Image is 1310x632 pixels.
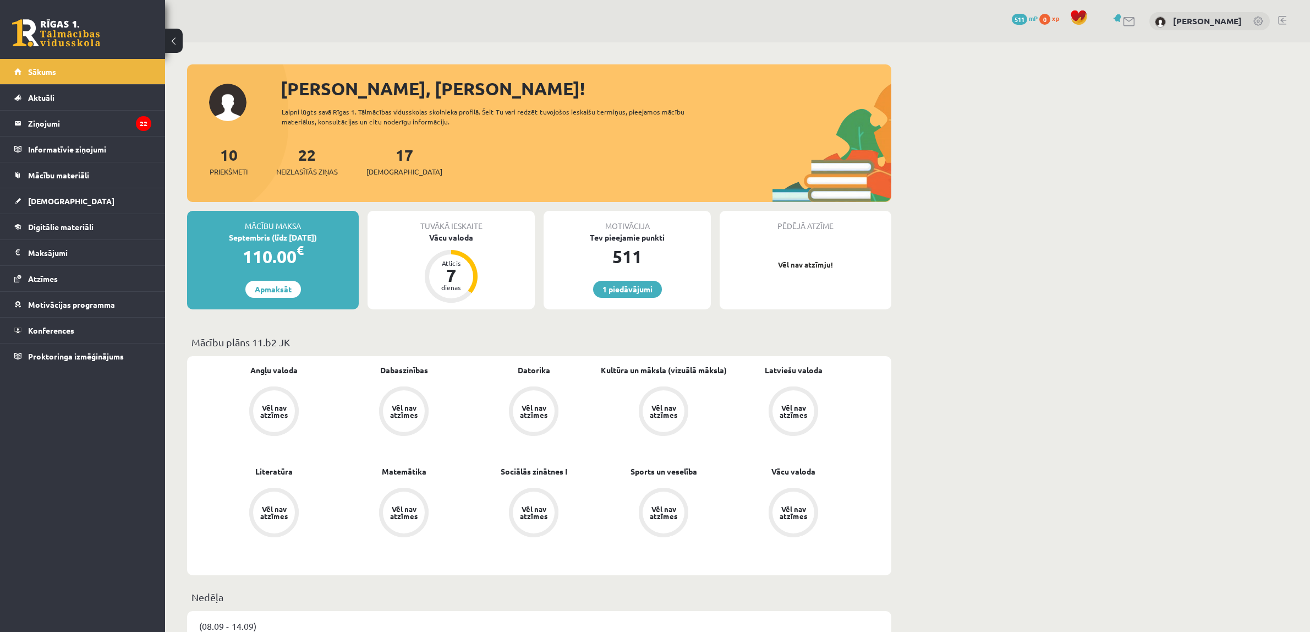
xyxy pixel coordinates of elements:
[14,111,151,136] a: Ziņojumi22
[28,137,151,162] legend: Informatīvie ziņojumi
[276,166,338,177] span: Neizlasītās ziņas
[28,111,151,136] legend: Ziņojumi
[209,386,339,438] a: Vēl nav atzīmes
[469,386,599,438] a: Vēl nav atzīmes
[259,404,289,418] div: Vēl nav atzīmes
[276,145,338,177] a: 22Neizlasītās ziņas
[648,505,679,520] div: Vēl nav atzīmes
[518,404,549,418] div: Vēl nav atzīmes
[28,240,151,265] legend: Maksājumi
[728,386,858,438] a: Vēl nav atzīmes
[599,386,728,438] a: Vēl nav atzīmes
[648,404,679,418] div: Vēl nav atzīmes
[765,364,823,376] a: Latviešu valoda
[250,364,298,376] a: Angļu valoda
[368,232,535,304] a: Vācu valoda Atlicis 7 dienas
[14,137,151,162] a: Informatīvie ziņojumi
[187,232,359,243] div: Septembris (līdz [DATE])
[501,466,567,477] a: Sociālās zinātnes I
[771,466,815,477] a: Vācu valoda
[209,488,339,540] a: Vēl nav atzīmes
[187,211,359,232] div: Mācību maksa
[28,196,114,206] span: [DEMOGRAPHIC_DATA]
[28,170,89,180] span: Mācību materiāli
[14,59,151,84] a: Sākums
[435,266,468,284] div: 7
[1039,14,1050,25] span: 0
[281,75,891,102] div: [PERSON_NAME], [PERSON_NAME]!
[778,404,809,418] div: Vēl nav atzīmes
[382,466,426,477] a: Matemātika
[259,505,289,520] div: Vēl nav atzīmes
[368,211,535,232] div: Tuvākā ieskaite
[14,344,151,369] a: Proktoringa izmēģinājums
[380,364,428,376] a: Dabaszinības
[388,404,419,418] div: Vēl nav atzīmes
[544,232,711,243] div: Tev pieejamie punkti
[245,281,301,298] a: Apmaksāt
[191,335,887,350] p: Mācību plāns 11.b2 JK
[28,67,56,77] span: Sākums
[14,240,151,265] a: Maksājumi
[366,166,442,177] span: [DEMOGRAPHIC_DATA]
[368,232,535,243] div: Vācu valoda
[469,488,599,540] a: Vēl nav atzīmes
[339,386,469,438] a: Vēl nav atzīmes
[518,505,549,520] div: Vēl nav atzīmes
[435,284,468,291] div: dienas
[28,325,74,335] span: Konferences
[544,243,711,270] div: 511
[297,242,304,258] span: €
[28,299,115,309] span: Motivācijas programma
[728,488,858,540] a: Vēl nav atzīmes
[14,318,151,343] a: Konferences
[210,145,248,177] a: 10Priekšmeti
[28,274,58,284] span: Atzīmes
[282,107,704,127] div: Laipni lūgts savā Rīgas 1. Tālmācības vidusskolas skolnieka profilā. Šeit Tu vari redzēt tuvojošo...
[593,281,662,298] a: 1 piedāvājumi
[14,292,151,317] a: Motivācijas programma
[518,364,550,376] a: Datorika
[14,188,151,214] a: [DEMOGRAPHIC_DATA]
[435,260,468,266] div: Atlicis
[388,505,419,520] div: Vēl nav atzīmes
[28,92,54,102] span: Aktuāli
[12,19,100,47] a: Rīgas 1. Tālmācības vidusskola
[14,85,151,110] a: Aktuāli
[631,466,697,477] a: Sports un veselība
[720,211,891,232] div: Pēdējā atzīme
[1155,17,1166,28] img: Marks Daniels Legzdiņš
[187,243,359,270] div: 110.00
[1039,14,1065,23] a: 0 xp
[1029,14,1038,23] span: mP
[1012,14,1027,25] span: 511
[14,214,151,239] a: Digitālie materiāli
[339,488,469,540] a: Vēl nav atzīmes
[191,590,887,604] p: Nedēļa
[1052,14,1059,23] span: xp
[1012,14,1038,23] a: 511 mP
[725,259,886,270] p: Vēl nav atzīmju!
[366,145,442,177] a: 17[DEMOGRAPHIC_DATA]
[14,162,151,188] a: Mācību materiāli
[28,351,124,361] span: Proktoringa izmēģinājums
[544,211,711,232] div: Motivācija
[136,116,151,131] i: 22
[210,166,248,177] span: Priekšmeti
[601,364,727,376] a: Kultūra un māksla (vizuālā māksla)
[14,266,151,291] a: Atzīmes
[28,222,94,232] span: Digitālie materiāli
[1173,15,1242,26] a: [PERSON_NAME]
[255,466,293,477] a: Literatūra
[778,505,809,520] div: Vēl nav atzīmes
[599,488,728,540] a: Vēl nav atzīmes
